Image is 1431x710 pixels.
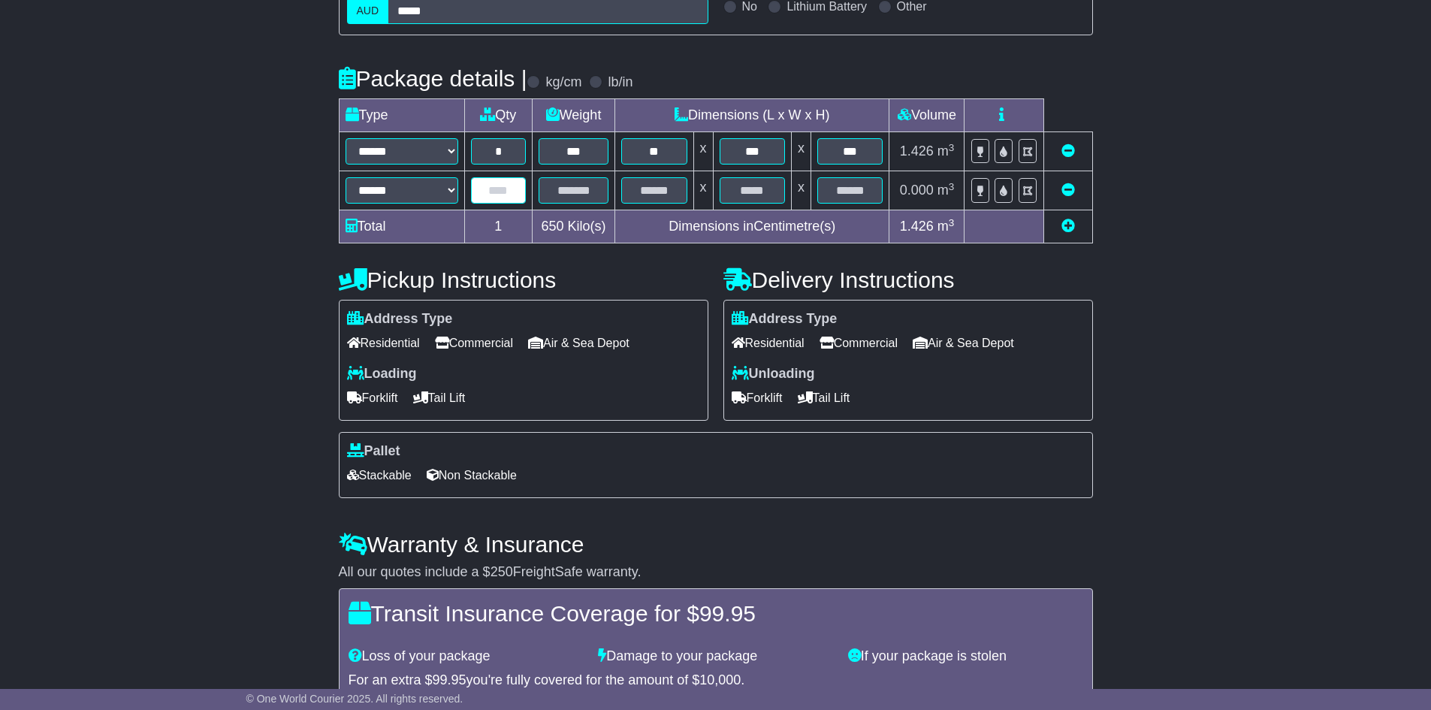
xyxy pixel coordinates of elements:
span: Commercial [435,331,513,355]
span: 1.426 [900,219,934,234]
span: 250 [491,564,513,579]
label: lb/in [608,74,632,91]
a: Remove this item [1061,144,1075,159]
span: Air & Sea Depot [913,331,1014,355]
td: x [693,171,713,210]
h4: Transit Insurance Coverage for $ [349,601,1083,626]
div: All our quotes include a $ FreightSafe warranty. [339,564,1093,581]
td: Dimensions in Centimetre(s) [615,210,889,243]
div: For an extra $ you're fully covered for the amount of $ . [349,672,1083,689]
sup: 3 [949,217,955,228]
span: Forklift [732,386,783,409]
label: Unloading [732,366,815,382]
label: Address Type [732,311,838,328]
td: x [791,171,811,210]
td: x [791,132,811,171]
span: 1.426 [900,144,934,159]
span: 99.95 [433,672,466,687]
sup: 3 [949,142,955,153]
span: Stackable [347,464,412,487]
label: Address Type [347,311,453,328]
a: Add new item [1061,219,1075,234]
td: Volume [889,99,965,132]
sup: 3 [949,181,955,192]
h4: Package details | [339,66,527,91]
td: Weight [533,99,615,132]
span: m [937,183,955,198]
a: Remove this item [1061,183,1075,198]
span: 10,000 [699,672,741,687]
span: Forklift [347,386,398,409]
span: 99.95 [699,601,756,626]
td: x [693,132,713,171]
span: Air & Sea Depot [528,331,629,355]
div: Damage to your package [590,648,841,665]
span: Residential [347,331,420,355]
span: Residential [732,331,805,355]
td: Qty [464,99,533,132]
label: Loading [347,366,417,382]
span: Non Stackable [427,464,517,487]
span: m [937,219,955,234]
h4: Delivery Instructions [723,267,1093,292]
div: Loss of your package [341,648,591,665]
span: Commercial [820,331,898,355]
span: m [937,144,955,159]
span: Tail Lift [798,386,850,409]
span: Tail Lift [413,386,466,409]
span: 650 [542,219,564,234]
h4: Warranty & Insurance [339,532,1093,557]
span: © One World Courier 2025. All rights reserved. [246,693,463,705]
td: Kilo(s) [533,210,615,243]
span: 0.000 [900,183,934,198]
td: Total [339,210,464,243]
td: Type [339,99,464,132]
label: Pallet [347,443,400,460]
div: If your package is stolen [841,648,1091,665]
label: kg/cm [545,74,581,91]
td: Dimensions (L x W x H) [615,99,889,132]
h4: Pickup Instructions [339,267,708,292]
td: 1 [464,210,533,243]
